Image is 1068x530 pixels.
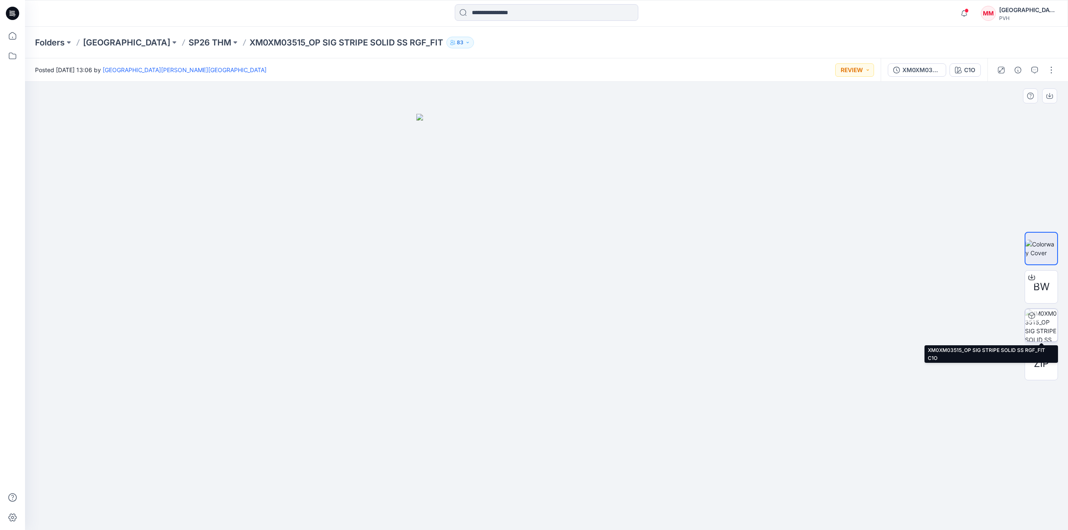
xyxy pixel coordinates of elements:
span: ZIP [1034,356,1049,371]
div: PVH [999,15,1058,21]
div: XM0XM03515_OP SIG STRIPE SOLID SS RGF_FIT [902,65,941,75]
button: Details [1011,63,1025,77]
span: BW [1033,279,1050,294]
p: XM0XM03515_OP SIG STRIPE SOLID SS RGF_FIT [249,37,443,48]
div: MM [981,6,996,21]
a: Folders [35,37,65,48]
div: [GEOGRAPHIC_DATA][PERSON_NAME][GEOGRAPHIC_DATA] [999,5,1058,15]
a: [GEOGRAPHIC_DATA] [83,37,170,48]
span: Posted [DATE] 13:06 by [35,65,267,74]
img: XM0XM03515_OP SIG STRIPE SOLID SS RGF_FIT C1O [1025,309,1058,342]
div: C1O [964,65,975,75]
p: 83 [457,38,463,47]
button: 83 [446,37,474,48]
img: Colorway Cover [1025,240,1057,257]
button: XM0XM03515_OP SIG STRIPE SOLID SS RGF_FIT [888,63,946,77]
button: C1O [950,63,981,77]
a: SP26 THM [189,37,231,48]
a: [GEOGRAPHIC_DATA][PERSON_NAME][GEOGRAPHIC_DATA] [103,66,267,73]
